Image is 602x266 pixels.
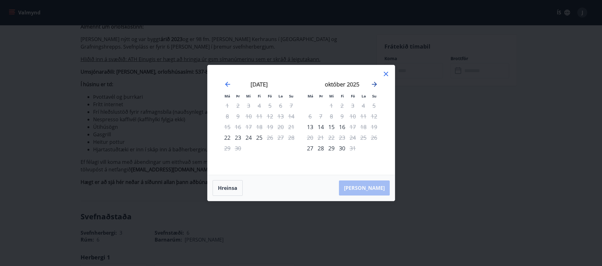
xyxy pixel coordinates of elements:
[305,111,315,122] td: Not available. mánudagur, 6. október 2025
[325,81,359,88] strong: október 2025
[326,143,337,154] div: 29
[224,94,230,98] small: Má
[268,94,272,98] small: Fö
[286,100,297,111] td: Not available. sunnudagur, 7. september 2025
[337,143,347,154] div: 30
[222,132,233,143] div: Aðeins innritun í boði
[319,94,323,98] small: Þr
[275,122,286,132] td: Not available. laugardagur, 20. september 2025
[347,143,358,154] td: Not available. föstudagur, 31. október 2025
[308,94,313,98] small: Má
[233,122,243,132] td: Not available. þriðjudagur, 16. september 2025
[369,132,379,143] td: Not available. sunnudagur, 26. október 2025
[305,122,315,132] div: Aðeins innritun í boði
[371,81,378,88] div: Move forward to switch to the next month.
[286,111,297,122] td: Not available. sunnudagur, 14. september 2025
[289,94,293,98] small: Su
[265,132,275,143] div: Aðeins útritun í boði
[337,132,347,143] td: Not available. fimmtudagur, 23. október 2025
[222,111,233,122] td: Not available. mánudagur, 8. september 2025
[315,122,326,132] div: 14
[305,132,315,143] td: Not available. mánudagur, 20. október 2025
[362,94,366,98] small: La
[305,143,315,154] td: Choose mánudagur, 27. október 2025 as your check-in date. It’s available.
[224,81,231,88] div: Move backward to switch to the previous month.
[369,122,379,132] td: Not available. sunnudagur, 19. október 2025
[243,132,254,143] div: 24
[315,111,326,122] td: Not available. þriðjudagur, 7. október 2025
[233,132,243,143] div: 23
[243,100,254,111] td: Not available. miðvikudagur, 3. september 2025
[347,143,358,154] div: Aðeins útritun í boði
[347,100,358,111] td: Not available. föstudagur, 3. október 2025
[326,122,337,132] div: 15
[326,132,337,143] td: Not available. miðvikudagur, 22. október 2025
[326,143,337,154] td: Choose miðvikudagur, 29. október 2025 as your check-in date. It’s available.
[337,122,347,132] div: 16
[286,132,297,143] td: Not available. sunnudagur, 28. september 2025
[236,94,240,98] small: Þr
[337,122,347,132] td: Choose fimmtudagur, 16. október 2025 as your check-in date. It’s available.
[347,132,358,143] td: Not available. föstudagur, 24. október 2025
[278,94,283,98] small: La
[265,132,275,143] td: Not available. föstudagur, 26. september 2025
[265,100,275,111] td: Not available. föstudagur, 5. september 2025
[337,100,347,111] td: Not available. fimmtudagur, 2. október 2025
[305,143,315,154] div: Aðeins innritun í boði
[275,132,286,143] td: Not available. laugardagur, 27. september 2025
[347,111,358,122] td: Not available. föstudagur, 10. október 2025
[358,122,369,132] td: Not available. laugardagur, 18. október 2025
[305,122,315,132] td: Choose mánudagur, 13. október 2025 as your check-in date. It’s available.
[222,143,233,154] td: Not available. mánudagur, 29. september 2025
[347,122,358,132] div: Aðeins útritun í boði
[243,132,254,143] td: Choose miðvikudagur, 24. september 2025 as your check-in date. It’s available.
[254,122,265,132] td: Not available. fimmtudagur, 18. september 2025
[222,100,233,111] td: Not available. mánudagur, 1. september 2025
[286,122,297,132] td: Not available. sunnudagur, 21. september 2025
[233,143,243,154] td: Not available. þriðjudagur, 30. september 2025
[275,111,286,122] td: Not available. laugardagur, 13. september 2025
[326,122,337,132] td: Choose miðvikudagur, 15. október 2025 as your check-in date. It’s available.
[254,111,265,122] td: Not available. fimmtudagur, 11. september 2025
[246,94,251,98] small: Mi
[254,132,265,143] div: 25
[329,94,334,98] small: Mi
[254,100,265,111] td: Not available. fimmtudagur, 4. september 2025
[315,132,326,143] td: Not available. þriðjudagur, 21. október 2025
[315,122,326,132] td: Choose þriðjudagur, 14. október 2025 as your check-in date. It’s available.
[243,122,254,132] td: Not available. miðvikudagur, 17. september 2025
[275,100,286,111] td: Not available. laugardagur, 6. september 2025
[233,111,243,122] td: Not available. þriðjudagur, 9. september 2025
[265,111,275,122] td: Not available. föstudagur, 12. september 2025
[326,100,337,111] td: Not available. miðvikudagur, 1. október 2025
[243,111,254,122] td: Not available. miðvikudagur, 10. september 2025
[265,122,275,132] td: Not available. föstudagur, 19. september 2025
[347,122,358,132] td: Not available. föstudagur, 17. október 2025
[233,100,243,111] td: Not available. þriðjudagur, 2. september 2025
[213,180,243,196] button: Hreinsa
[369,100,379,111] td: Not available. sunnudagur, 5. október 2025
[358,111,369,122] td: Not available. laugardagur, 11. október 2025
[222,122,233,132] td: Not available. mánudagur, 15. september 2025
[215,73,387,167] div: Calendar
[337,111,347,122] td: Not available. fimmtudagur, 9. október 2025
[337,143,347,154] td: Choose fimmtudagur, 30. október 2025 as your check-in date. It’s available.
[358,132,369,143] td: Not available. laugardagur, 25. október 2025
[326,111,337,122] td: Not available. miðvikudagur, 8. október 2025
[222,132,233,143] td: Choose mánudagur, 22. september 2025 as your check-in date. It’s available.
[351,94,355,98] small: Fö
[251,81,268,88] strong: [DATE]
[372,94,377,98] small: Su
[341,94,344,98] small: Fi
[254,132,265,143] td: Choose fimmtudagur, 25. september 2025 as your check-in date. It’s available.
[315,143,326,154] td: Choose þriðjudagur, 28. október 2025 as your check-in date. It’s available.
[358,100,369,111] td: Not available. laugardagur, 4. október 2025
[369,111,379,122] td: Not available. sunnudagur, 12. október 2025
[258,94,261,98] small: Fi
[315,143,326,154] div: 28
[233,132,243,143] td: Choose þriðjudagur, 23. september 2025 as your check-in date. It’s available.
